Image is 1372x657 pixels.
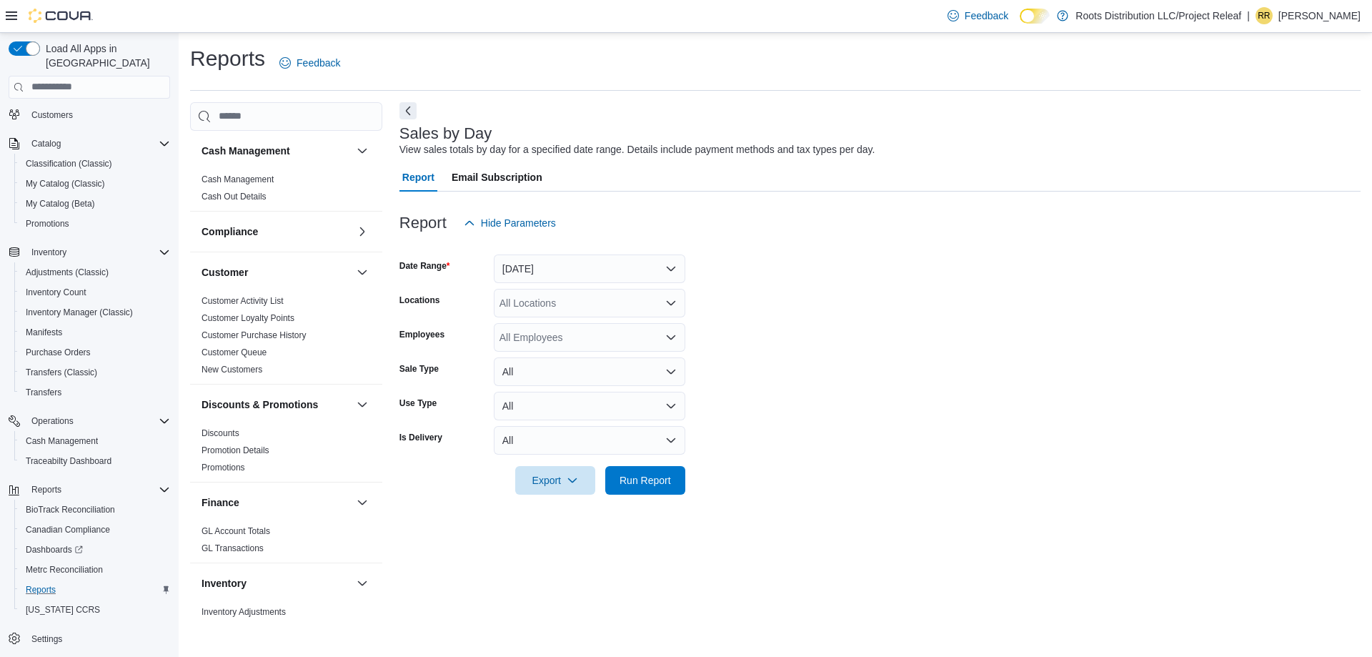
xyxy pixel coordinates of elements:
[20,364,170,381] span: Transfers (Classic)
[399,214,447,232] h3: Report
[202,265,351,280] button: Customer
[26,455,111,467] span: Traceabilty Dashboard
[14,194,176,214] button: My Catalog (Beta)
[494,392,685,420] button: All
[202,313,294,323] a: Customer Loyalty Points
[399,397,437,409] label: Use Type
[202,295,284,307] span: Customer Activity List
[202,330,307,341] span: Customer Purchase History
[14,342,176,362] button: Purchase Orders
[202,543,264,553] a: GL Transactions
[20,175,111,192] a: My Catalog (Classic)
[202,364,262,375] span: New Customers
[202,543,264,554] span: GL Transactions
[402,163,434,192] span: Report
[26,107,79,124] a: Customers
[26,135,170,152] span: Catalog
[524,466,587,495] span: Export
[31,247,66,258] span: Inventory
[20,601,170,618] span: Washington CCRS
[202,428,239,439] span: Discounts
[202,144,290,158] h3: Cash Management
[29,9,93,23] img: Cova
[20,284,92,301] a: Inventory Count
[202,445,269,455] a: Promotion Details
[20,364,103,381] a: Transfers (Classic)
[20,521,116,538] a: Canadian Compliance
[26,367,97,378] span: Transfers (Classic)
[20,304,170,321] span: Inventory Manager (Classic)
[20,195,170,212] span: My Catalog (Beta)
[20,284,170,301] span: Inventory Count
[202,576,247,591] h3: Inventory
[190,425,382,482] div: Discounts & Promotions
[354,396,371,413] button: Discounts & Promotions
[20,541,89,558] a: Dashboards
[665,297,677,309] button: Open list of options
[20,155,118,172] a: Classification (Classic)
[26,481,170,498] span: Reports
[190,171,382,211] div: Cash Management
[202,144,351,158] button: Cash Management
[14,362,176,382] button: Transfers (Classic)
[494,357,685,386] button: All
[494,255,685,283] button: [DATE]
[3,242,176,262] button: Inventory
[1075,7,1241,24] p: Roots Distribution LLC/Project Releaf
[481,216,556,230] span: Hide Parameters
[26,158,112,169] span: Classification (Classic)
[14,500,176,520] button: BioTrack Reconciliation
[31,415,74,427] span: Operations
[3,480,176,500] button: Reports
[26,524,110,535] span: Canadian Compliance
[20,344,96,361] a: Purchase Orders
[20,264,114,281] a: Adjustments (Classic)
[202,463,245,473] a: Promotions
[14,520,176,540] button: Canadian Compliance
[14,214,176,234] button: Promotions
[26,564,103,576] span: Metrc Reconciliation
[26,481,67,498] button: Reports
[202,347,267,357] a: Customer Queue
[26,604,100,616] span: [US_STATE] CCRS
[202,265,248,280] h3: Customer
[354,264,371,281] button: Customer
[20,581,61,598] a: Reports
[399,102,417,119] button: Next
[1020,9,1050,24] input: Dark Mode
[20,384,67,401] a: Transfers
[26,135,66,152] button: Catalog
[202,174,274,185] span: Cash Management
[14,262,176,282] button: Adjustments (Classic)
[202,397,351,412] button: Discounts & Promotions
[20,155,170,172] span: Classification (Classic)
[20,324,68,341] a: Manifests
[399,295,440,306] label: Locations
[20,264,170,281] span: Adjustments (Classic)
[399,363,439,375] label: Sale Type
[14,302,176,322] button: Inventory Manager (Classic)
[202,495,239,510] h3: Finance
[26,267,109,278] span: Adjustments (Classic)
[620,473,671,488] span: Run Report
[942,1,1014,30] a: Feedback
[515,466,595,495] button: Export
[20,384,170,401] span: Transfers
[274,49,346,77] a: Feedback
[1256,7,1273,24] div: rinardo russell
[354,142,371,159] button: Cash Management
[3,411,176,431] button: Operations
[965,9,1008,23] span: Feedback
[26,435,98,447] span: Cash Management
[26,630,170,648] span: Settings
[190,523,382,563] div: Finance
[202,330,307,340] a: Customer Purchase History
[3,628,176,649] button: Settings
[26,584,56,596] span: Reports
[26,327,62,338] span: Manifests
[26,218,69,229] span: Promotions
[354,223,371,240] button: Compliance
[3,104,176,124] button: Customers
[20,324,170,341] span: Manifests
